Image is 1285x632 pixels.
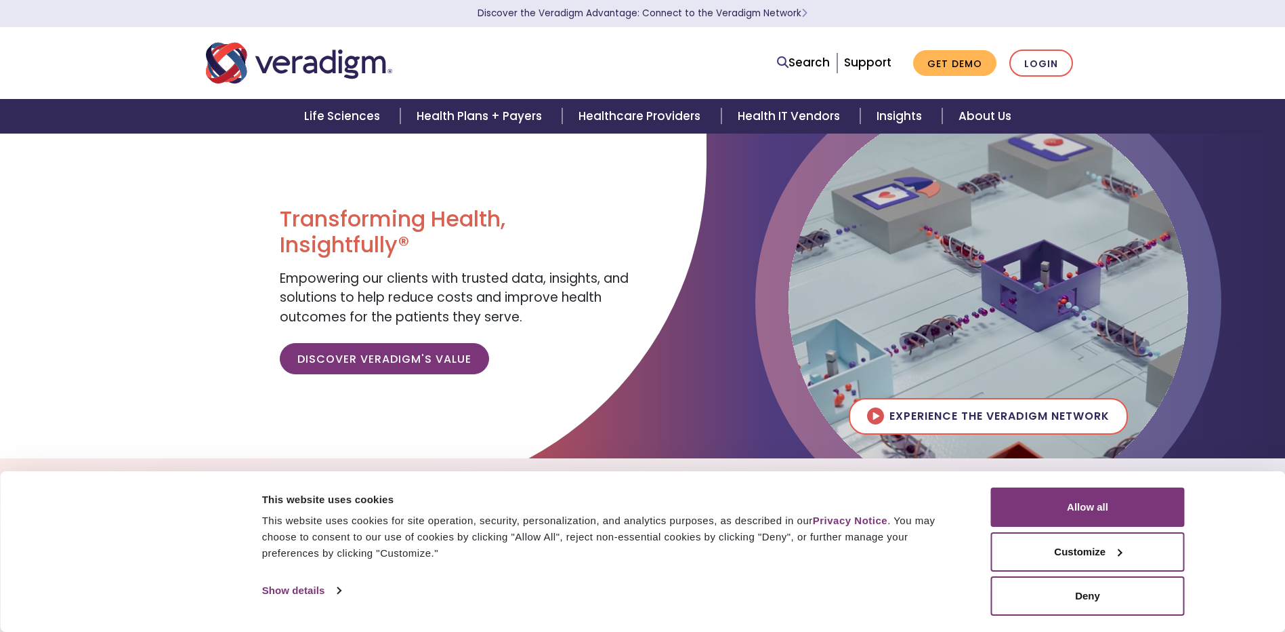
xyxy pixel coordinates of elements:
[942,99,1028,134] a: About Us
[262,580,341,601] a: Show details
[1009,50,1073,77] a: Login
[543,464,723,498] a: The Veradigm Network
[991,576,1185,616] button: Deny
[721,99,860,134] a: Health IT Vendors
[813,515,887,526] a: Privacy Notice
[801,7,807,20] span: Learn More
[262,492,961,508] div: This website uses cookies
[280,343,489,374] a: Discover Veradigm's Value
[860,99,942,134] a: Insights
[991,532,1185,572] button: Customize
[280,206,632,258] h1: Transforming Health, Insightfully®
[810,464,893,498] a: Careers
[262,513,961,561] div: This website uses cookies for site operation, security, personalization, and analytics purposes, ...
[913,50,996,77] a: Get Demo
[991,488,1185,527] button: Allow all
[723,464,810,498] a: Insights
[392,464,543,498] a: Explore Solutions
[562,99,721,134] a: Healthcare Providers
[478,7,807,20] a: Discover the Veradigm Advantage: Connect to the Veradigm NetworkLearn More
[777,54,830,72] a: Search
[206,41,392,85] img: Veradigm logo
[280,269,629,326] span: Empowering our clients with trusted data, insights, and solutions to help reduce costs and improv...
[288,99,400,134] a: Life Sciences
[400,99,562,134] a: Health Plans + Payers
[844,54,891,71] a: Support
